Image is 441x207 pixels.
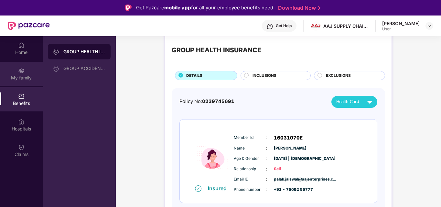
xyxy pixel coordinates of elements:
[179,98,234,105] div: Policy No:
[266,145,267,152] span: :
[234,187,266,193] span: Phone number
[172,45,261,55] div: GROUP HEALTH INSURANCE
[274,156,306,162] span: [DATE] | [DEMOGRAPHIC_DATA]
[274,166,306,172] span: Self
[18,42,25,48] img: svg+xml;base64,PHN2ZyBpZD0iSG9tZSIgeG1sbnM9Imh0dHA6Ly93d3cudzMub3JnLzIwMDAvc3ZnIiB3aWR0aD0iMjAiIG...
[266,176,267,183] span: :
[8,22,50,30] img: New Pazcare Logo
[234,166,266,172] span: Relationship
[234,135,266,141] span: Member Id
[234,156,266,162] span: Age & Gender
[202,98,234,104] span: 0239745691
[186,73,202,79] span: DETAILS
[323,23,369,29] div: AAJ SUPPLY CHAIN MANAGEMENT PRIVATE LIMITED
[382,26,420,32] div: User
[164,5,191,11] strong: mobile app
[193,130,232,185] img: icon
[336,98,359,105] span: Health Card
[234,145,266,151] span: Name
[331,96,377,108] button: Health Card
[278,5,318,11] a: Download Now
[274,134,303,142] span: 16031070E
[427,23,432,28] img: svg+xml;base64,PHN2ZyBpZD0iRHJvcGRvd24tMzJ4MzIiIHhtbG5zPSJodHRwOi8vd3d3LnczLm9yZy8yMDAwL3N2ZyIgd2...
[364,96,375,108] img: svg+xml;base64,PHN2ZyB4bWxucz0iaHR0cDovL3d3dy53My5vcmcvMjAwMC9zdmciIHZpZXdCb3g9IjAgMCAyNCAyNCIgd2...
[195,185,201,192] img: svg+xml;base64,PHN2ZyB4bWxucz0iaHR0cDovL3d3dy53My5vcmcvMjAwMC9zdmciIHdpZHRoPSIxNiIgaGVpZ2h0PSIxNi...
[266,155,267,162] span: :
[267,23,273,30] img: svg+xml;base64,PHN2ZyBpZD0iSGVscC0zMngzMiIgeG1sbnM9Imh0dHA6Ly93d3cudzMub3JnLzIwMDAvc3ZnIiB3aWR0aD...
[53,49,59,55] img: svg+xml;base64,PHN2ZyB3aWR0aD0iMjAiIGhlaWdodD0iMjAiIHZpZXdCb3g9IjAgMCAyMCAyMCIgZmlsbD0ibm9uZSIgeG...
[18,93,25,99] img: svg+xml;base64,PHN2ZyBpZD0iQmVuZWZpdHMiIHhtbG5zPSJodHRwOi8vd3d3LnczLm9yZy8yMDAwL3N2ZyIgd2lkdGg9Ij...
[318,5,320,11] img: Stroke
[136,4,273,12] div: Get Pazcare for all your employee benefits need
[266,165,267,172] span: :
[276,23,292,28] div: Get Help
[382,20,420,26] div: [PERSON_NAME]
[208,185,231,191] div: Insured
[266,186,267,193] span: :
[266,134,267,141] span: :
[18,67,25,74] img: svg+xml;base64,PHN2ZyB3aWR0aD0iMjAiIGhlaWdodD0iMjAiIHZpZXdCb3g9IjAgMCAyMCAyMCIgZmlsbD0ibm9uZSIgeG...
[18,144,25,150] img: svg+xml;base64,PHN2ZyBpZD0iQ2xhaW0iIHhtbG5zPSJodHRwOi8vd3d3LnczLm9yZy8yMDAwL3N2ZyIgd2lkdGg9IjIwIi...
[53,66,59,72] img: svg+xml;base64,PHN2ZyB3aWR0aD0iMjAiIGhlaWdodD0iMjAiIHZpZXdCb3g9IjAgMCAyMCAyMCIgZmlsbD0ibm9uZSIgeG...
[125,5,132,11] img: Logo
[274,176,306,182] span: palak.jaiswal@aajenterprises.c...
[253,73,276,79] span: INCLUSIONS
[63,66,105,71] div: GROUP ACCIDENTAL INSURANCE
[311,21,320,31] img: aaj%20logo%20v11.1%202.0.jpg
[18,119,25,125] img: svg+xml;base64,PHN2ZyBpZD0iSG9zcGl0YWxzIiB4bWxucz0iaHR0cDovL3d3dy53My5vcmcvMjAwMC9zdmciIHdpZHRoPS...
[274,187,306,193] span: +91 - 75092 55777
[326,73,351,79] span: EXCLUSIONS
[63,48,105,55] div: GROUP HEALTH INSURANCE
[234,176,266,182] span: Email ID
[274,145,306,151] span: [PERSON_NAME]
